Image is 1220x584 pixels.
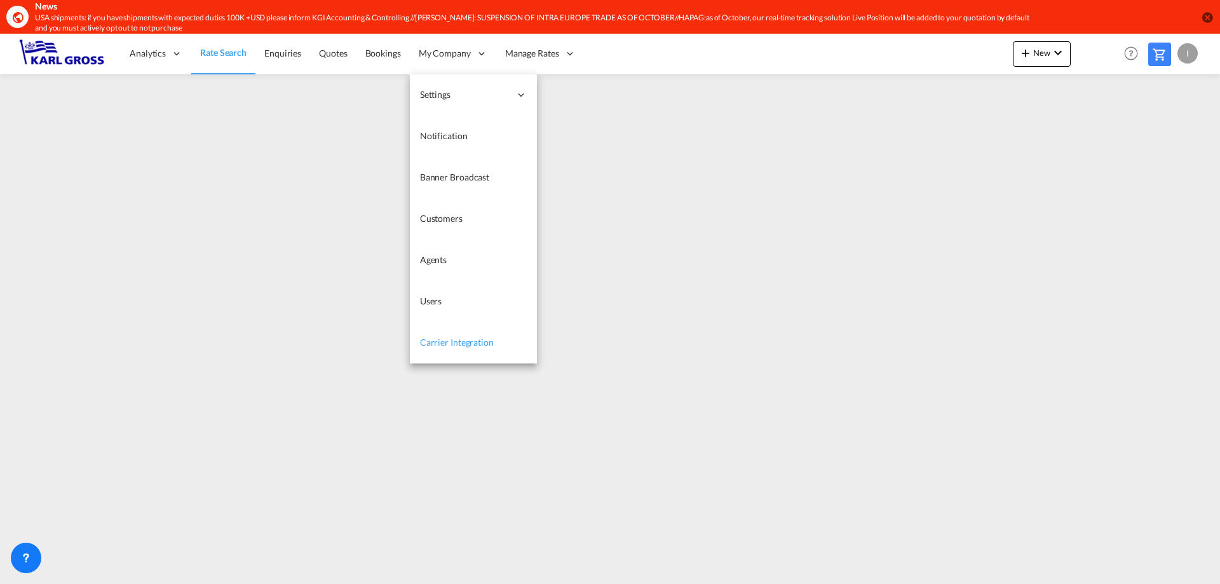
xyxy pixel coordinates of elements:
img: 3269c73066d711f095e541db4db89301.png [19,39,105,68]
span: Analytics [130,47,166,60]
span: New [1018,48,1066,58]
span: Help [1120,43,1142,64]
span: Agents [420,254,447,265]
a: Users [410,281,537,322]
span: Manage Rates [505,47,559,60]
span: Users [420,295,442,306]
span: Banner Broadcast [420,172,489,182]
a: Agents [410,240,537,281]
button: icon-close-circle [1201,11,1214,24]
span: Quotes [319,48,347,58]
a: Notification [410,116,537,157]
span: Notification [420,130,468,141]
a: Quotes [310,33,356,74]
span: My Company [419,47,471,60]
md-icon: icon-earth [11,11,24,24]
a: Carrier Integration [410,322,537,363]
div: My Company [410,33,496,74]
span: Customers [420,213,463,224]
span: Enquiries [264,48,301,58]
span: Rate Search [200,47,247,58]
div: Help [1120,43,1148,65]
a: Rate Search [191,33,255,74]
md-icon: icon-chevron-down [1050,45,1066,60]
div: Analytics [121,33,191,74]
span: Settings [420,88,510,101]
a: Banner Broadcast [410,157,537,198]
a: Customers [410,198,537,240]
div: USA shipments: if you have shipments with expected duties 100K +USD please inform KGI Accounting ... [35,13,1033,34]
span: Bookings [365,48,401,58]
div: Manage Rates [496,33,585,74]
a: Bookings [356,33,410,74]
button: icon-plus 400-fgNewicon-chevron-down [1013,41,1071,67]
div: I [1177,43,1198,64]
div: Settings [410,74,537,116]
md-icon: icon-plus 400-fg [1018,45,1033,60]
span: Carrier Integration [420,337,494,348]
a: Enquiries [255,33,310,74]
